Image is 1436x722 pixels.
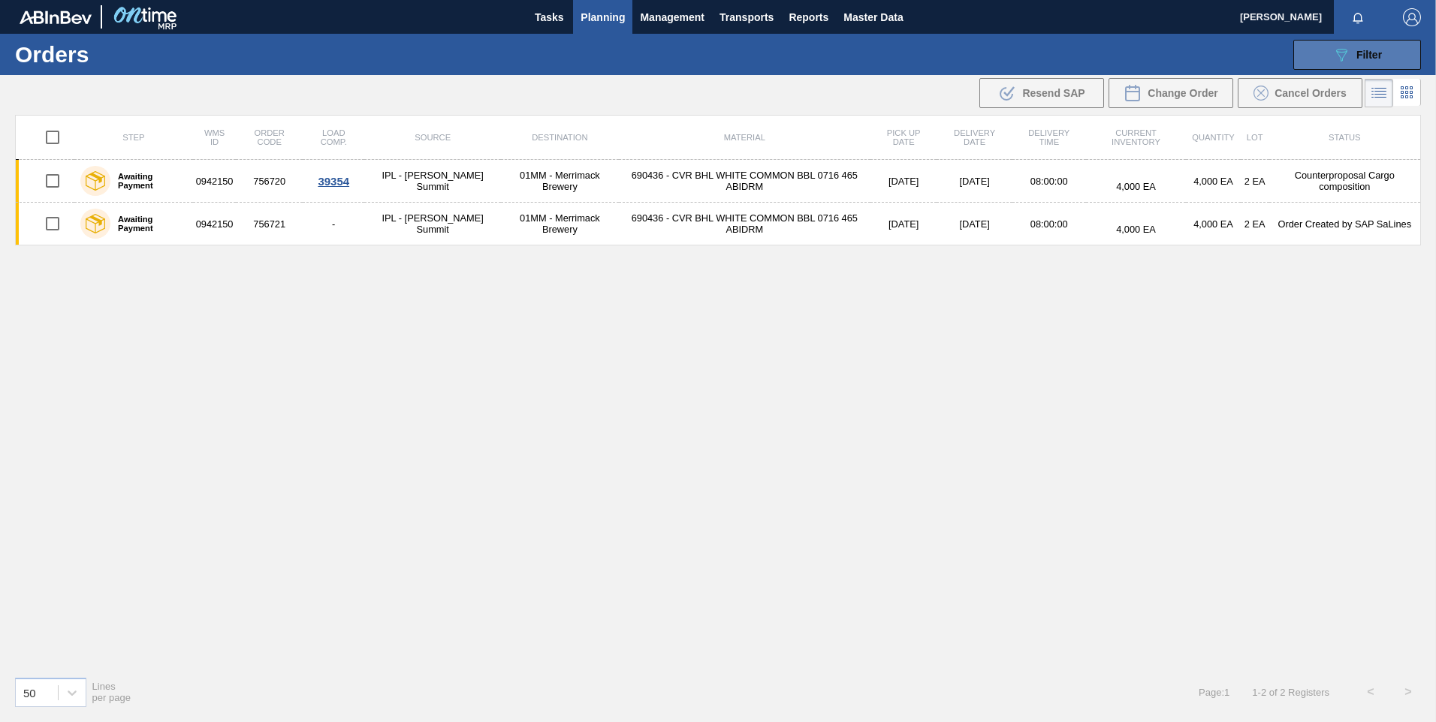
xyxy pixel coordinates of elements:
[501,160,619,203] td: 01MM - Merrimack Brewery
[619,203,870,245] td: 690436 - CVR BHL WHITE COMMON BBL 0716 465 ABIDRM
[92,681,131,703] span: Lines per page
[581,8,625,26] span: Planning
[1356,49,1382,61] span: Filter
[16,203,1421,245] a: Awaiting Payment0942150756721-IPL - [PERSON_NAME] Summit01MM - Merrimack Brewery690436 - CVR BHL ...
[870,203,937,245] td: [DATE]
[619,160,870,203] td: 690436 - CVR BHL WHITE COMMON BBL 0716 465 ABIDRM
[1012,203,1086,245] td: 08:00:00
[1241,203,1269,245] td: 2 EA
[1022,87,1085,99] span: Resend SAP
[1393,79,1421,107] div: Card Vision
[255,128,285,146] span: Order Code
[236,160,303,203] td: 756720
[1112,128,1160,146] span: Current inventory
[364,160,501,203] td: IPL - [PERSON_NAME] Summit
[724,133,765,142] span: Material
[1275,87,1347,99] span: Cancel Orders
[20,11,92,24] img: TNhmsLtSVTkK8tSr43FrP2fwEKptu5GPRR3wAAAABJRU5ErkJggg==
[364,203,501,245] td: IPL - [PERSON_NAME] Summit
[1389,673,1427,711] button: >
[1116,224,1156,235] span: 4,000 EA
[532,8,566,26] span: Tasks
[954,128,995,146] span: Delivery Date
[1241,160,1269,203] td: 2 EA
[1186,160,1241,203] td: 4,000 EA
[303,203,364,245] td: -
[1238,78,1362,108] div: Cancel Orders in Bulk
[1238,78,1362,108] button: Cancel Orders
[1293,40,1421,70] button: Filter
[305,175,362,188] div: 39354
[321,128,347,146] span: Load Comp.
[1365,79,1393,107] div: List Vision
[110,172,187,190] label: Awaiting Payment
[1329,133,1360,142] span: Status
[1148,87,1217,99] span: Change Order
[843,8,903,26] span: Master Data
[1028,128,1069,146] span: Delivery Time
[720,8,774,26] span: Transports
[15,46,240,63] h1: Orders
[979,78,1104,108] div: Resend SAP
[937,203,1012,245] td: [DATE]
[1269,160,1421,203] td: Counterproposal Cargo composition
[1252,687,1329,698] span: 1 - 2 of 2 Registers
[1403,8,1421,26] img: Logout
[501,203,619,245] td: 01MM - Merrimack Brewery
[193,160,236,203] td: 0942150
[1199,687,1229,698] span: Page : 1
[1352,673,1389,711] button: <
[122,133,144,142] span: Step
[236,203,303,245] td: 756721
[110,215,187,233] label: Awaiting Payment
[887,128,921,146] span: Pick up Date
[532,133,587,142] span: Destination
[415,133,451,142] span: Source
[1269,203,1421,245] td: Order Created by SAP SaLines
[204,128,225,146] span: WMS ID
[16,160,1421,203] a: Awaiting Payment0942150756720IPL - [PERSON_NAME] Summit01MM - Merrimack Brewery690436 - CVR BHL W...
[1109,78,1233,108] div: Change Order
[1186,203,1241,245] td: 4,000 EA
[1334,7,1382,28] button: Notifications
[1247,133,1263,142] span: Lot
[23,686,36,699] div: 50
[1192,133,1235,142] span: Quantity
[789,8,828,26] span: Reports
[193,203,236,245] td: 0942150
[937,160,1012,203] td: [DATE]
[870,160,937,203] td: [DATE]
[1116,181,1156,192] span: 4,000 EA
[640,8,704,26] span: Management
[1012,160,1086,203] td: 08:00:00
